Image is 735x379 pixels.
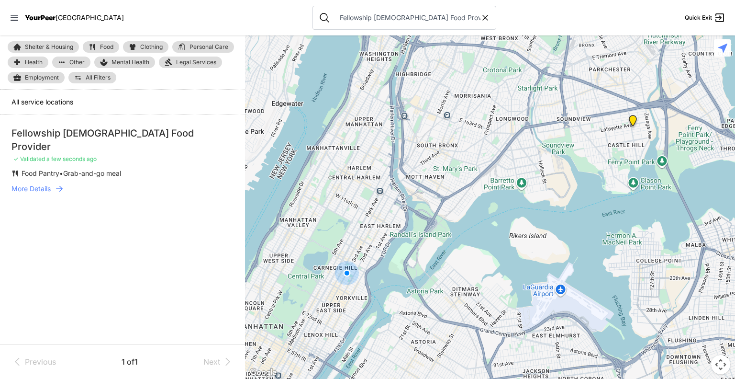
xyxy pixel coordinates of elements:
span: Next [203,356,220,368]
a: More Details [11,184,234,194]
span: All Filters [86,75,111,80]
a: Mental Health [94,57,155,68]
span: Food Pantry [22,169,59,177]
div: Fellowship [DEMOGRAPHIC_DATA] Food Provider [11,126,234,153]
a: Employment [8,72,65,83]
span: Previous [25,356,56,368]
a: Food [83,41,119,53]
span: Employment [25,74,59,81]
a: Clothing [123,41,168,53]
span: Other [69,59,85,65]
span: Mental Health [111,58,149,66]
span: Food [100,44,113,50]
a: Legal Services [159,57,222,68]
span: ✓ Validated [13,155,45,162]
span: YourPeer [25,13,56,22]
a: All Filters [68,72,116,83]
input: Search [334,13,480,23]
span: Health [25,59,43,65]
span: of [127,357,134,367]
a: Personal Care [172,41,234,53]
span: Grab-and-go meal [63,169,121,177]
a: Quick Exit [685,12,725,23]
a: YourPeer[GEOGRAPHIC_DATA] [25,15,124,21]
a: Open this area in Google Maps (opens a new window) [247,367,279,379]
span: Clothing [140,44,163,50]
span: All service locations [11,98,73,106]
span: Quick Exit [685,14,712,22]
span: More Details [11,184,51,194]
span: Personal Care [189,44,228,50]
span: Shelter & Housing [25,44,73,50]
span: • [59,169,63,177]
img: Google [247,367,279,379]
button: Map camera controls [711,355,730,374]
span: a few seconds ago [46,155,97,162]
a: Shelter & Housing [8,41,79,53]
span: 1 [122,357,127,367]
span: Legal Services [176,58,216,66]
a: Health [8,57,48,68]
div: You are here! [331,257,363,289]
span: [GEOGRAPHIC_DATA] [56,13,124,22]
span: 1 [134,357,138,367]
a: Other [52,57,90,68]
